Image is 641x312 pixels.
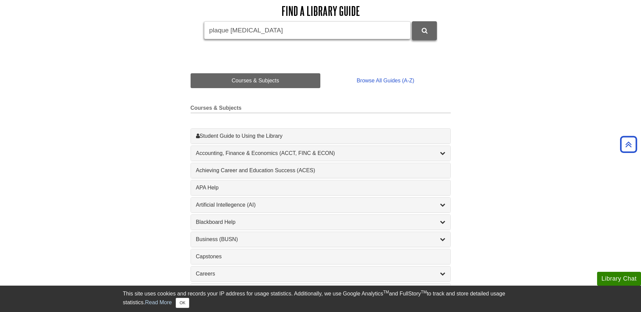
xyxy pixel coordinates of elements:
[196,201,445,209] a: Artificial Intellegence (AI)
[196,235,445,243] a: Business (BUSN)
[421,290,427,294] sup: TM
[196,218,445,226] a: Blackboard Help
[618,140,639,149] a: Back to Top
[422,28,427,34] i: Search Library Guides
[145,300,172,305] a: Read More
[196,166,445,175] a: Achieving Career and Education Success (ACES)
[191,105,451,113] h2: Courses & Subjects
[196,253,445,261] a: Capstones
[320,73,450,88] a: Browse All Guides (A-Z)
[412,21,437,40] button: DU Library Guides Search
[196,270,445,278] a: Careers
[196,132,445,140] a: Student Guide to Using the Library
[123,290,518,308] div: This site uses cookies and records your IP address for usage statistics. Additionally, we use Goo...
[176,298,189,308] button: Close
[204,21,411,39] input: Search by Course or Subject...
[196,149,445,157] a: Accounting, Finance & Economics (ACCT, FINC & ECON)
[597,272,641,286] button: Library Chat
[191,73,321,88] a: Courses & Subjects
[383,290,389,294] sup: TM
[196,184,445,192] a: APA Help
[191,4,451,18] h2: Find a Library Guide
